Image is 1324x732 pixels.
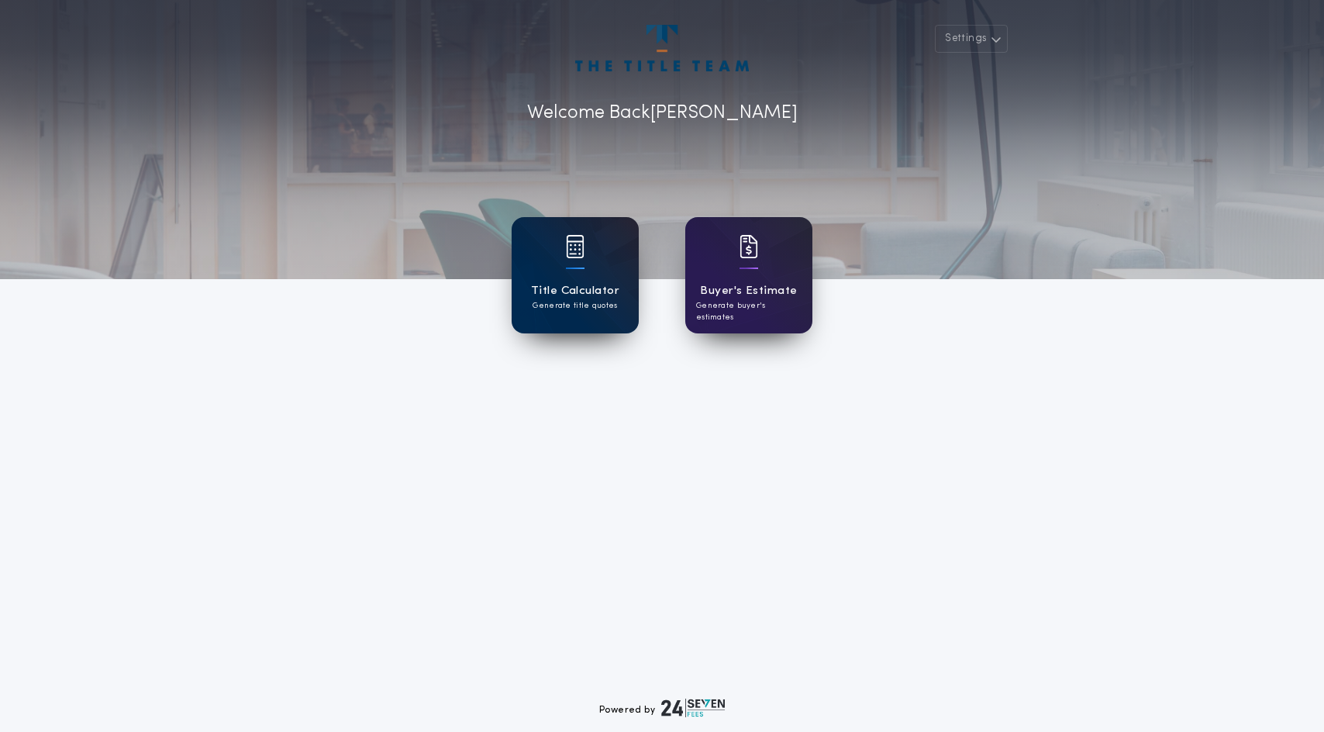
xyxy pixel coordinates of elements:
[531,282,619,300] h1: Title Calculator
[533,300,617,312] p: Generate title quotes
[527,99,798,127] p: Welcome Back [PERSON_NAME]
[696,300,802,323] p: Generate buyer's estimates
[575,25,749,71] img: account-logo
[700,282,797,300] h1: Buyer's Estimate
[512,217,639,333] a: card iconTitle CalculatorGenerate title quotes
[661,699,725,717] img: logo
[685,217,812,333] a: card iconBuyer's EstimateGenerate buyer's estimates
[599,699,725,717] div: Powered by
[740,235,758,258] img: card icon
[566,235,584,258] img: card icon
[935,25,1008,53] button: Settings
